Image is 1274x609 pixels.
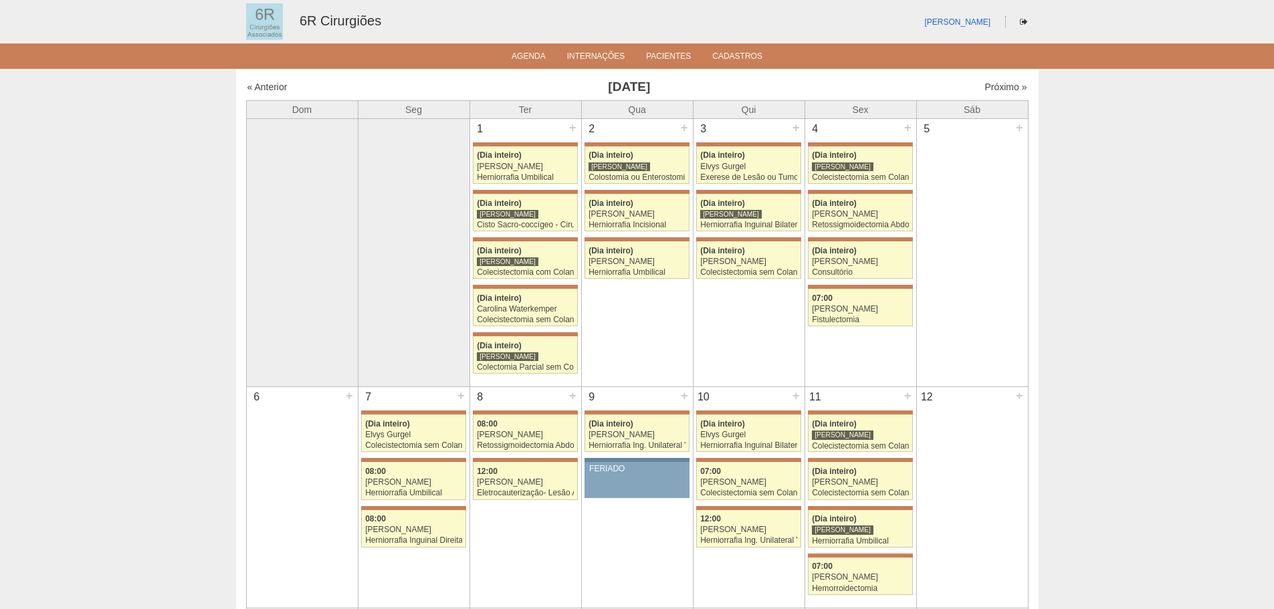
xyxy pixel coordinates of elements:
div: Key: Maria Braido [696,410,801,414]
a: 08:00 [PERSON_NAME] Herniorrafia Inguinal Direita [361,510,465,547]
div: Herniorrafia Incisional [589,221,685,229]
div: Key: Aviso [585,458,689,462]
a: (Dia inteiro) [PERSON_NAME] Herniorrafia Incisional [585,194,689,231]
div: [PERSON_NAME] [589,257,685,266]
div: 7 [358,387,379,407]
div: Colecistectomia com Colangiografia VL [477,268,574,277]
span: (Dia inteiro) [700,246,745,255]
a: (Dia inteiro) [PERSON_NAME] Herniorrafia Inguinal Bilateral [696,194,801,231]
a: (Dia inteiro) [PERSON_NAME] Herniorrafia Umbilical [473,146,577,184]
a: « Anterior [247,82,288,92]
div: Herniorrafia Inguinal Direita [365,536,462,545]
div: [PERSON_NAME] [812,430,873,440]
div: [PERSON_NAME] [812,478,909,487]
div: Herniorrafia Umbilical [589,268,685,277]
div: Colecistectomia sem Colangiografia VL [700,268,797,277]
div: [PERSON_NAME] [700,209,762,219]
div: Key: Maria Braido [808,458,912,462]
th: Sáb [916,100,1028,118]
div: Cisto Sacro-coccígeo - Cirurgia [477,221,574,229]
a: (Dia inteiro) [PERSON_NAME] Consultório [808,241,912,279]
div: Colecistectomia sem Colangiografia VL [700,489,797,497]
a: Agenda [512,51,546,65]
div: + [679,119,690,136]
div: Key: Maria Braido [473,142,577,146]
div: Key: Maria Braido [473,237,577,241]
a: (Dia inteiro) Elvys Gurgel Exerese de Lesão ou Tumor de Pele [696,146,801,184]
a: [PERSON_NAME] [924,17,990,27]
a: (Dia inteiro) Elvys Gurgel Herniorrafia Inguinal Bilateral [696,414,801,452]
span: (Dia inteiro) [477,293,522,303]
div: + [1014,387,1025,404]
a: 07:00 [PERSON_NAME] Colecistectomia sem Colangiografia VL [696,462,801,499]
div: 8 [470,387,491,407]
div: + [455,387,467,404]
div: Colectomia Parcial sem Colostomia [477,363,574,372]
div: Key: Maria Braido [808,410,912,414]
div: Key: Maria Braido [473,410,577,414]
a: (Dia inteiro) [PERSON_NAME] Colecistectomia sem Colangiografia VL [696,241,801,279]
div: [PERSON_NAME] [700,478,797,487]
div: 3 [694,119,714,139]
span: 07:00 [812,293,833,303]
div: Elvys Gurgel [700,162,797,171]
a: (Dia inteiro) [PERSON_NAME] Herniorrafia Umbilical [808,510,912,547]
a: (Dia inteiro) [PERSON_NAME] Colectomia Parcial sem Colostomia [473,336,577,374]
a: 08:00 [PERSON_NAME] Retossigmoidectomia Abdominal [473,414,577,452]
div: [PERSON_NAME] [365,478,462,487]
span: 12:00 [477,467,498,476]
div: Consultório [812,268,909,277]
div: Key: Maria Braido [696,458,801,462]
a: 12:00 [PERSON_NAME] Herniorrafia Ing. Unilateral VL [696,510,801,547]
div: Key: Maria Braido [473,458,577,462]
div: [PERSON_NAME] [477,257,538,267]
a: (Dia inteiro) Elvys Gurgel Colecistectomia sem Colangiografia VL [361,414,465,452]
th: Qui [693,100,805,118]
span: (Dia inteiro) [812,419,857,429]
div: Key: Maria Braido [473,332,577,336]
div: 10 [694,387,714,407]
div: 9 [582,387,603,407]
div: [PERSON_NAME] [477,352,538,362]
div: [PERSON_NAME] [812,162,873,172]
span: (Dia inteiro) [700,150,745,160]
div: + [344,387,355,404]
div: Key: Maria Braido [808,506,912,510]
div: + [902,119,914,136]
a: 08:00 [PERSON_NAME] Herniorrafia Umbilical [361,462,465,499]
a: Pacientes [646,51,691,65]
span: (Dia inteiro) [812,514,857,523]
div: [PERSON_NAME] [812,573,909,582]
div: + [679,387,690,404]
span: (Dia inteiro) [589,150,633,160]
span: (Dia inteiro) [700,199,745,208]
div: Key: Maria Braido [808,237,912,241]
div: Key: Maria Braido [696,506,801,510]
div: Key: Maria Braido [808,142,912,146]
div: Elvys Gurgel [365,431,462,439]
span: (Dia inteiro) [589,419,633,429]
div: + [567,119,578,136]
th: Seg [358,100,469,118]
div: Elvys Gurgel [700,431,797,439]
span: (Dia inteiro) [812,150,857,160]
div: Key: Maria Braido [361,506,465,510]
div: Colecistectomia sem Colangiografia VL [812,173,909,182]
span: 07:00 [700,467,721,476]
a: (Dia inteiro) [PERSON_NAME] Colecistectomia com Colangiografia VL [473,241,577,279]
a: (Dia inteiro) [PERSON_NAME] Retossigmoidectomia Abdominal [808,194,912,231]
span: (Dia inteiro) [812,246,857,255]
a: 07:00 [PERSON_NAME] Fistulectomia [808,289,912,326]
div: FERIADO [589,465,685,473]
a: Internações [567,51,625,65]
span: (Dia inteiro) [700,419,745,429]
a: 6R Cirurgiões [300,13,381,28]
div: + [902,387,914,404]
a: (Dia inteiro) [PERSON_NAME] Herniorrafia Ing. Unilateral VL [585,414,689,452]
span: 08:00 [365,514,386,523]
span: 07:00 [812,562,833,571]
div: Colecistectomia sem Colangiografia [477,316,574,324]
div: Key: Maria Braido [808,285,912,289]
div: [PERSON_NAME] [477,209,538,219]
a: (Dia inteiro) [PERSON_NAME] Colecistectomia sem Colangiografia VL [808,414,912,452]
